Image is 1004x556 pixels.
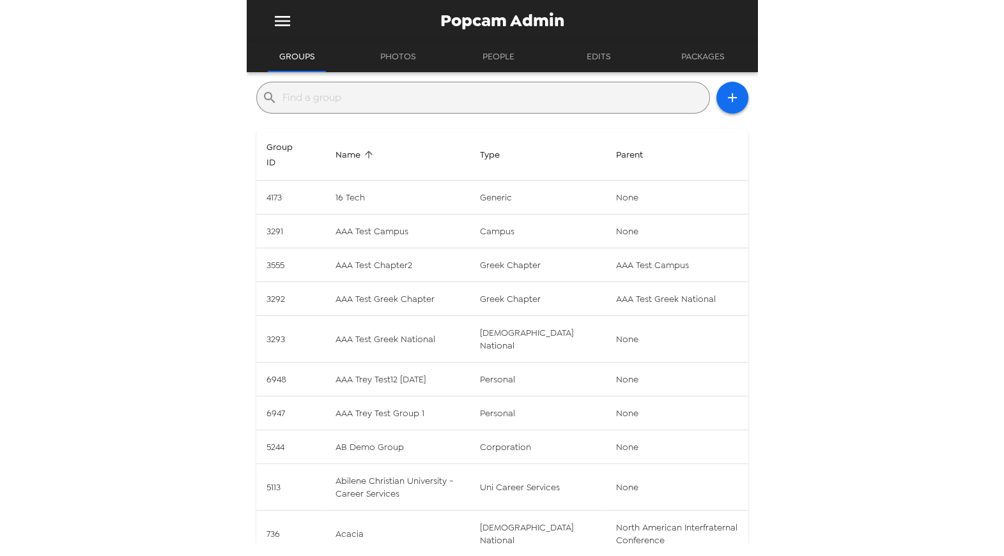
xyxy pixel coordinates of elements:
[256,464,326,511] td: 5113
[325,396,470,430] td: AAA Trey Test Group 1
[470,181,605,214] td: generic
[470,363,605,396] td: personal
[606,430,748,464] td: None
[606,464,748,511] td: None
[440,12,564,29] span: Popcam Admin
[256,363,326,396] td: 6948
[325,316,470,363] td: AAA Test Greek National
[325,214,470,248] td: AAA Test Campus
[256,282,326,316] td: 3292
[606,248,748,282] td: AAA Test Campus
[325,181,470,214] td: 16 Tech
[266,139,316,170] span: Sort
[256,396,326,430] td: 6947
[606,181,748,214] td: None
[325,363,470,396] td: AAA Trey Test12 [DATE]
[470,282,605,316] td: greek chapter
[470,248,605,282] td: greek chapter
[570,41,628,72] button: Edits
[470,41,527,72] button: People
[282,87,704,108] input: Find a group
[606,316,748,363] td: None
[256,430,326,464] td: 5244
[256,214,326,248] td: 3291
[606,282,748,316] td: AAA Test Greek National
[369,41,428,72] button: Photos
[606,396,748,430] td: None
[256,181,326,214] td: 4173
[670,41,736,72] button: Packages
[325,464,470,511] td: Abilene Christian University - Career Services
[480,147,516,162] span: Sort
[336,147,377,162] span: Sort
[470,464,605,511] td: uni career services
[616,147,660,162] span: Cannot sort by this property
[470,214,605,248] td: campus
[256,248,326,282] td: 3555
[325,248,470,282] td: AAA Test Chapter2
[325,430,470,464] td: AB Demo Group
[470,396,605,430] td: personal
[470,430,605,464] td: corporation
[606,363,748,396] td: None
[256,316,326,363] td: 3293
[325,282,470,316] td: AAA Test Greek Chapter
[268,41,327,72] button: Groups
[606,214,748,248] td: None
[470,316,605,363] td: [DEMOGRAPHIC_DATA] national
